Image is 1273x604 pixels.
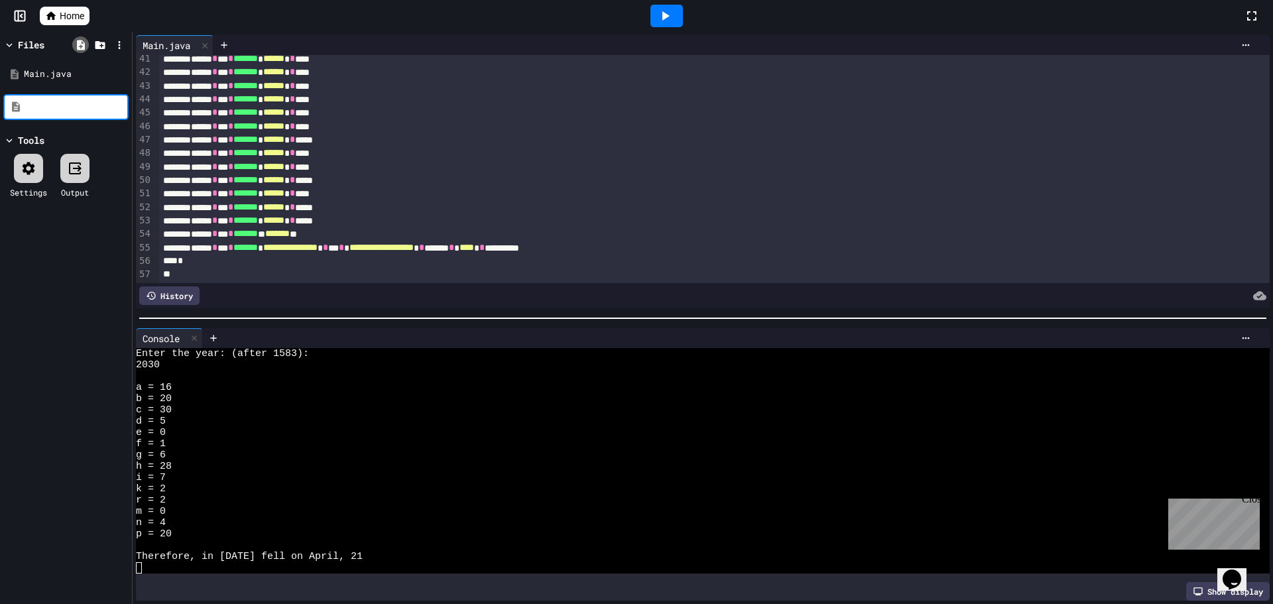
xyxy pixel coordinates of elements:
div: Show display [1186,582,1270,601]
span: g = 6 [136,450,166,461]
span: p = 20 [136,528,172,540]
div: 53 [136,214,152,227]
div: 50 [136,174,152,187]
div: 55 [136,241,152,255]
div: 43 [136,80,152,93]
div: 49 [136,160,152,174]
div: Console [136,328,203,348]
iframe: chat widget [1217,551,1260,591]
span: Therefore, in [DATE] fell on April, 21 [136,551,363,562]
div: 44 [136,93,152,106]
div: History [139,286,200,305]
div: 56 [136,255,152,268]
div: Main.java [24,68,127,81]
span: r = 2 [136,495,166,506]
span: d = 5 [136,416,166,427]
div: 47 [136,133,152,147]
span: e = 0 [136,427,166,438]
div: 52 [136,201,152,214]
div: Chat with us now!Close [5,5,91,84]
div: 51 [136,187,152,200]
span: h = 28 [136,461,172,472]
div: Console [136,332,186,345]
div: 42 [136,66,152,79]
div: 57 [136,268,152,281]
span: k = 2 [136,483,166,495]
span: n = 4 [136,517,166,528]
a: Home [40,7,90,25]
span: m = 0 [136,506,166,517]
span: a = 16 [136,382,172,393]
div: Tools [18,133,44,147]
span: Home [60,9,84,23]
div: 45 [136,106,152,119]
div: Main.java [136,38,197,52]
div: 46 [136,120,152,133]
span: 2030 [136,359,160,371]
div: 41 [136,52,152,66]
div: Files [18,38,44,52]
span: b = 20 [136,393,172,404]
span: Enter the year: (after 1583): [136,348,309,359]
div: Output [61,186,89,198]
div: 48 [136,147,152,160]
span: f = 1 [136,438,166,450]
iframe: chat widget [1163,493,1260,550]
div: Main.java [136,35,213,55]
span: i = 7 [136,472,166,483]
div: 54 [136,227,152,241]
div: Settings [10,186,47,198]
span: c = 30 [136,404,172,416]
